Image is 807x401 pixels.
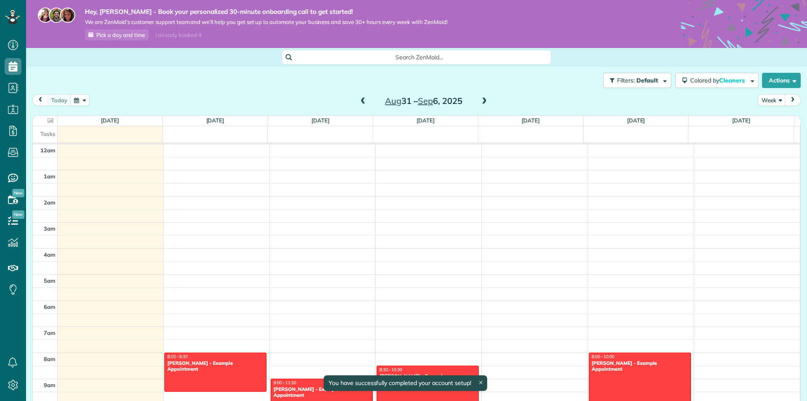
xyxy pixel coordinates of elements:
span: 1am [44,173,55,180]
a: [DATE] [101,117,119,124]
a: [DATE] [627,117,645,124]
span: 8:00 - 10:00 [592,354,614,359]
span: 8:30 - 10:30 [380,367,402,372]
div: [PERSON_NAME] - Example Appointment [167,360,264,372]
span: Sep [418,96,433,106]
span: New [12,210,24,219]
div: You have successfully completed your account setup! [324,375,487,391]
button: next [785,94,801,106]
span: Default [636,77,659,84]
span: 12am [40,147,55,154]
span: 8:00 - 9:30 [167,354,187,359]
button: Filters: Default [603,73,671,88]
a: [DATE] [417,117,435,124]
img: maria-72a9807cf96188c08ef61303f053569d2e2a8a1cde33d635c8a3ac13582a053d.jpg [38,8,53,23]
a: [DATE] [206,117,224,124]
div: [PERSON_NAME] - Example Appointment [273,386,370,398]
span: Pick a day and time [96,32,145,38]
span: 7am [44,329,55,336]
a: Pick a day and time [85,29,149,40]
div: [PERSON_NAME] - Example Appointment [591,360,688,372]
a: Filters: Default [599,73,671,88]
button: Week [758,94,786,106]
div: I already booked it [150,30,206,40]
button: Colored byCleaners [675,73,759,88]
span: New [12,189,24,197]
span: Colored by [690,77,748,84]
button: Actions [762,73,801,88]
span: We are ZenMaid’s customer support team and we’ll help you get set up to automate your business an... [85,19,448,26]
div: [PERSON_NAME] - Example Appointment [379,373,476,385]
button: today [47,94,71,106]
span: 5am [44,277,55,284]
img: michelle-19f622bdf1676172e81f8f8fba1fb50e276960ebfe0243fe18214015130c80e4.jpg [60,8,75,23]
span: 3am [44,225,55,232]
span: 4am [44,251,55,258]
span: Aug [385,96,401,106]
img: jorge-587dff0eeaa6aab1f244e6dc62b8924c3b6ad411094392a53c71c6c4a576187d.jpg [49,8,64,23]
span: Tasks [40,130,55,137]
span: 8am [44,356,55,362]
button: prev [32,94,48,106]
span: 6am [44,303,55,310]
span: 2am [44,199,55,206]
strong: Hey, [PERSON_NAME] - Book your personalized 30-minute onboarding call to get started! [85,8,448,16]
span: Filters: [617,77,635,84]
a: [DATE] [311,117,330,124]
a: [DATE] [522,117,540,124]
span: 9am [44,382,55,388]
a: [DATE] [732,117,750,124]
span: 9:00 - 11:30 [274,380,296,385]
h2: 31 – 6, 2025 [371,96,476,106]
span: Cleaners [719,77,746,84]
